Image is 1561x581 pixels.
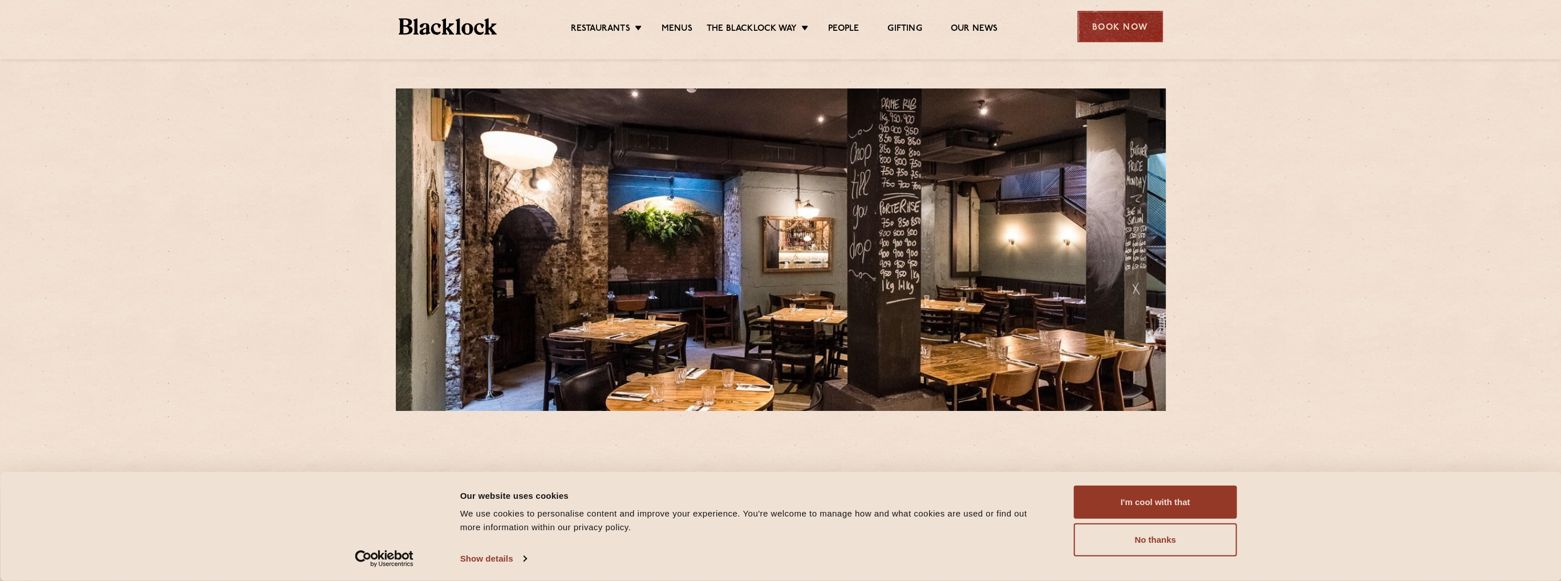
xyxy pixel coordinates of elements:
div: Our website uses cookies [460,489,1048,502]
img: BL_Textured_Logo-footer-cropped.svg [399,18,497,35]
a: Restaurants [571,23,630,36]
a: Gifting [887,23,922,36]
a: Show details [460,550,526,567]
a: The Blacklock Way [707,23,797,36]
a: Our News [951,23,998,36]
div: We use cookies to personalise content and improve your experience. You're welcome to manage how a... [460,507,1048,534]
button: No thanks [1074,523,1237,556]
a: Menus [662,23,692,36]
div: Book Now [1077,11,1163,42]
a: Usercentrics Cookiebot - opens in a new window [334,550,434,567]
a: People [828,23,859,36]
button: I'm cool with that [1074,486,1237,519]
